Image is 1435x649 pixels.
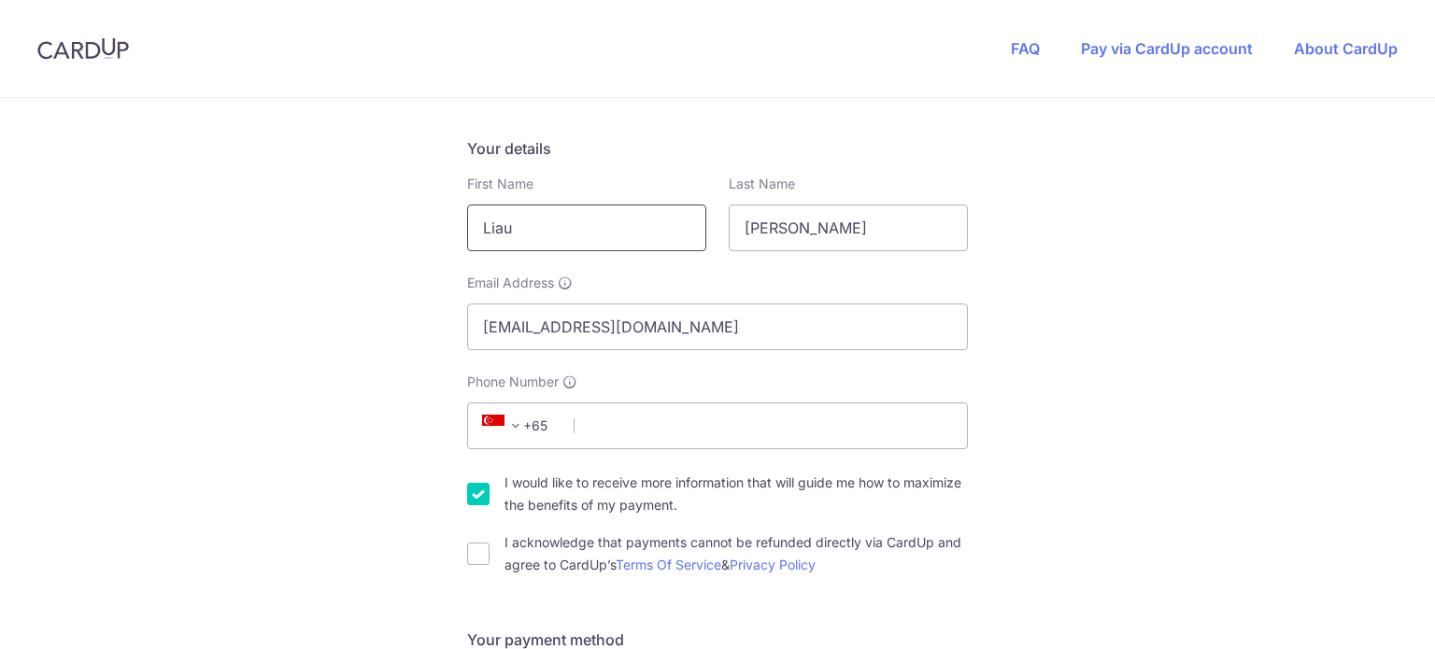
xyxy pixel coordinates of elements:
a: FAQ [1011,39,1040,58]
a: Privacy Policy [730,557,816,572]
a: About CardUp [1294,39,1398,58]
label: I would like to receive more information that will guide me how to maximize the benefits of my pa... [504,472,968,516]
span: +65 [482,415,527,437]
label: Last Name [729,175,795,193]
a: Terms Of Service [616,557,721,572]
label: I acknowledge that payments cannot be refunded directly via CardUp and agree to CardUp’s & [504,531,968,576]
span: +65 [476,415,561,437]
input: Email address [467,303,968,350]
span: Help [42,13,80,30]
a: Pay via CardUp account [1081,39,1253,58]
input: First name [467,205,706,251]
h5: Your details [467,137,968,160]
span: Email Address [467,274,554,292]
input: Last name [729,205,968,251]
span: Phone Number [467,373,559,391]
img: CardUp [37,37,129,60]
label: First Name [467,175,533,193]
